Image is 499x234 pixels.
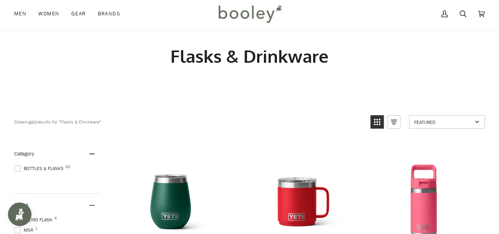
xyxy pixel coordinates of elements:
[31,119,37,125] b: 60
[387,115,400,129] a: View list mode
[35,227,37,230] span: 1
[14,227,36,234] span: MSR
[14,165,66,172] span: Bottles & Flasks
[38,10,59,18] span: Women
[215,2,284,25] img: Booley
[370,115,384,129] a: View grid mode
[409,115,485,129] a: Sort options
[71,10,86,18] span: Gear
[14,150,34,157] span: Category
[8,202,32,226] iframe: Button to open loyalty program pop-up
[14,45,485,67] h1: Flasks & Drinkware
[414,119,472,125] span: Featured
[14,216,55,223] span: Hydro Flask
[14,115,364,129] div: Showing results for "Flasks & Drinkware"
[97,10,120,18] span: Brands
[54,216,57,220] span: 4
[65,165,70,169] span: 60
[14,10,26,18] span: Men
[14,201,28,209] span: Brand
